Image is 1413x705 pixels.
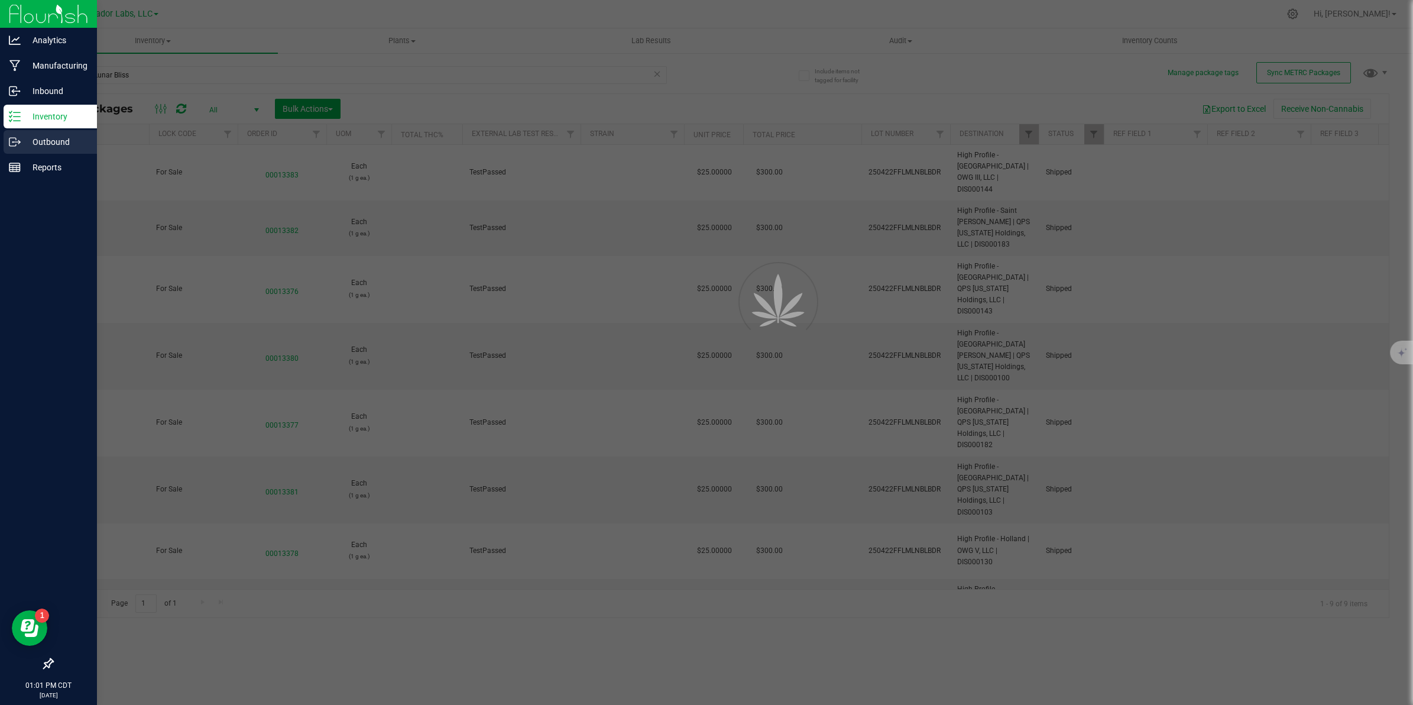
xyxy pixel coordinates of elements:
p: 01:01 PM CDT [5,680,92,691]
inline-svg: Inbound [9,85,21,97]
p: Outbound [21,135,92,149]
inline-svg: Analytics [9,34,21,46]
inline-svg: Outbound [9,136,21,148]
inline-svg: Inventory [9,111,21,122]
iframe: Resource center [12,610,47,646]
iframe: Resource center unread badge [35,609,49,623]
p: Inbound [21,84,92,98]
inline-svg: Manufacturing [9,60,21,72]
p: Reports [21,160,92,174]
p: [DATE] [5,691,92,700]
inline-svg: Reports [9,161,21,173]
p: Analytics [21,33,92,47]
p: Manufacturing [21,59,92,73]
p: Inventory [21,109,92,124]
